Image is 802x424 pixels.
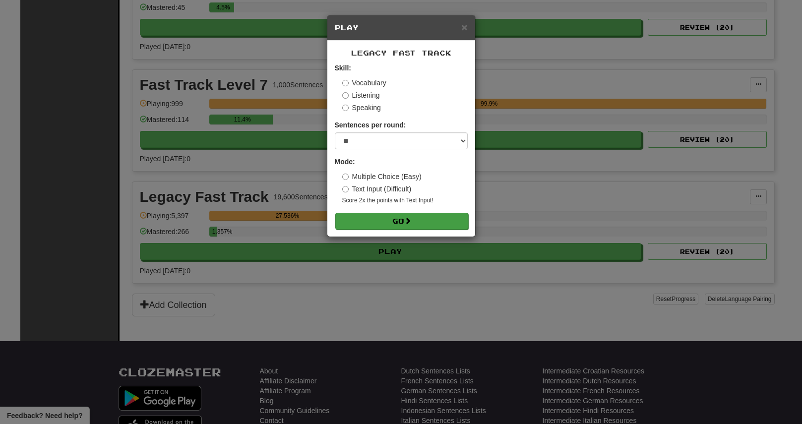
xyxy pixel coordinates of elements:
label: Listening [342,90,380,100]
button: Go [335,213,468,230]
input: Multiple Choice (Easy) [342,174,349,180]
label: Multiple Choice (Easy) [342,172,422,182]
label: Text Input (Difficult) [342,184,412,194]
strong: Skill: [335,64,351,72]
label: Sentences per round: [335,120,406,130]
span: Legacy Fast Track [351,49,451,57]
label: Speaking [342,103,381,113]
span: × [461,21,467,33]
label: Vocabulary [342,78,386,88]
button: Close [461,22,467,32]
input: Vocabulary [342,80,349,86]
small: Score 2x the points with Text Input ! [342,196,468,205]
input: Listening [342,92,349,99]
h5: Play [335,23,468,33]
input: Speaking [342,105,349,111]
strong: Mode: [335,158,355,166]
input: Text Input (Difficult) [342,186,349,192]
